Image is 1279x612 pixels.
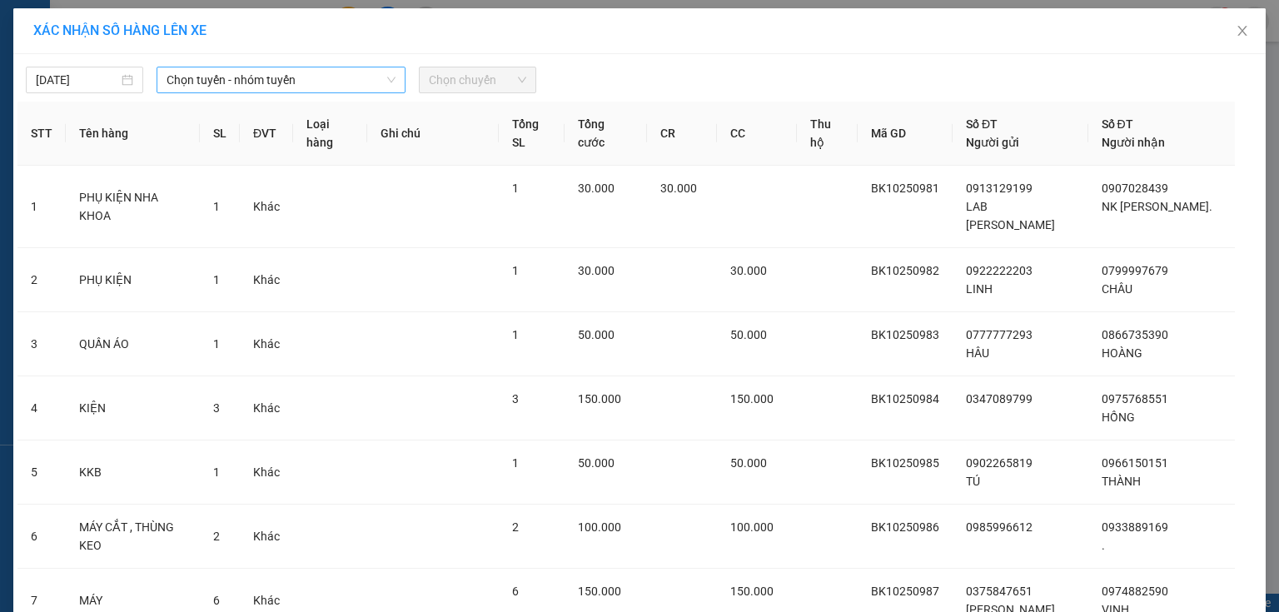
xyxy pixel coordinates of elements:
th: CR [647,102,717,166]
span: LINH [966,282,993,296]
span: CHÂU [1102,282,1132,296]
span: NK [PERSON_NAME]. [1102,200,1212,213]
th: Ghi chú [367,102,499,166]
span: 50.000 [730,456,767,470]
span: HOÀNG [1102,346,1142,360]
th: SL [200,102,240,166]
td: KKB [66,440,200,505]
td: Khác [240,376,293,440]
span: 100.000 [578,520,621,534]
span: LẠC SƠN [167,95,274,124]
span: Người nhận [1102,136,1165,149]
span: 0375847651 [966,585,1033,598]
td: PHỤ KIỆN [66,248,200,312]
span: 0985996612 [966,520,1033,534]
span: 0974882590 [1102,585,1168,598]
td: 2 [17,248,66,312]
span: 150.000 [578,585,621,598]
span: 0933889169 [1102,520,1168,534]
td: 3 [17,312,66,376]
span: LAB [PERSON_NAME] [966,200,1055,231]
span: down [386,75,396,85]
span: 0913129199 [966,182,1033,195]
div: NGA [142,52,276,72]
span: 50.000 [578,328,615,341]
div: Bách Khoa [14,14,131,34]
span: BK10250985 [871,456,939,470]
div: 0368954211 [142,72,276,95]
span: 0902265819 [966,456,1033,470]
span: 30.000 [730,264,767,277]
span: 2 [512,520,519,534]
span: 0907028439 [1102,182,1168,195]
td: Khác [240,440,293,505]
span: close [1236,24,1249,37]
th: Tên hàng [66,102,200,166]
span: 0777777293 [966,328,1033,341]
span: 0799997679 [1102,264,1168,277]
span: 0347089799 [966,392,1033,406]
span: 1 [512,328,519,341]
span: 0922222203 [966,264,1033,277]
span: 150.000 [730,585,774,598]
span: 0975768551 [1102,392,1168,406]
th: ĐVT [240,102,293,166]
div: [PERSON_NAME] [142,14,276,52]
span: BK10250987 [871,585,939,598]
span: 150.000 [730,392,774,406]
th: CC [717,102,797,166]
span: BK10250982 [871,264,939,277]
td: 6 [17,505,66,569]
th: Tổng SL [499,102,565,166]
span: 1 [213,273,220,286]
th: STT [17,102,66,166]
td: 5 [17,440,66,505]
span: Gửi: [14,16,40,33]
th: Loại hàng [293,102,367,166]
span: 6 [213,594,220,607]
div: 0908920462 [14,34,131,57]
td: Khác [240,166,293,248]
input: 12/10/2025 [36,71,118,89]
span: 1 [512,456,519,470]
span: Chọn tuyến - nhóm tuyến [167,67,396,92]
span: 1 [213,337,220,351]
th: Thu hộ [797,102,858,166]
span: Chọn chuyến [429,67,526,92]
span: TÚ [966,475,980,488]
span: HỒNG [1102,410,1135,424]
span: 1 [213,200,220,213]
th: Mã GD [858,102,953,166]
span: 0866735390 [1102,328,1168,341]
span: 2 [213,530,220,543]
span: Số ĐT [966,117,998,131]
span: 150.000 [578,392,621,406]
span: DĐ: [142,104,167,122]
span: 1 [213,465,220,479]
span: 3 [512,392,519,406]
th: Tổng cước [565,102,646,166]
span: BK10250986 [871,520,939,534]
span: 3 [213,401,220,415]
td: PHỤ KIỆN NHA KHOA [66,166,200,248]
span: 30.000 [660,182,697,195]
span: . [1102,539,1105,552]
span: XÁC NHẬN SỐ HÀNG LÊN XE [33,22,207,38]
td: 1 [17,166,66,248]
td: KIỆN [66,376,200,440]
span: HÂU [966,346,989,360]
span: 30.000 [578,182,615,195]
span: Nhận: [142,14,182,32]
span: BK10250981 [871,182,939,195]
button: Close [1219,8,1266,55]
td: 4 [17,376,66,440]
span: 50.000 [730,328,767,341]
span: 6 [512,585,519,598]
span: 50.000 [578,456,615,470]
span: BK10250984 [871,392,939,406]
span: 0966150151 [1102,456,1168,470]
span: Người gửi [966,136,1019,149]
span: 1 [512,264,519,277]
span: 100.000 [730,520,774,534]
td: QUẦN ÁO [66,312,200,376]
